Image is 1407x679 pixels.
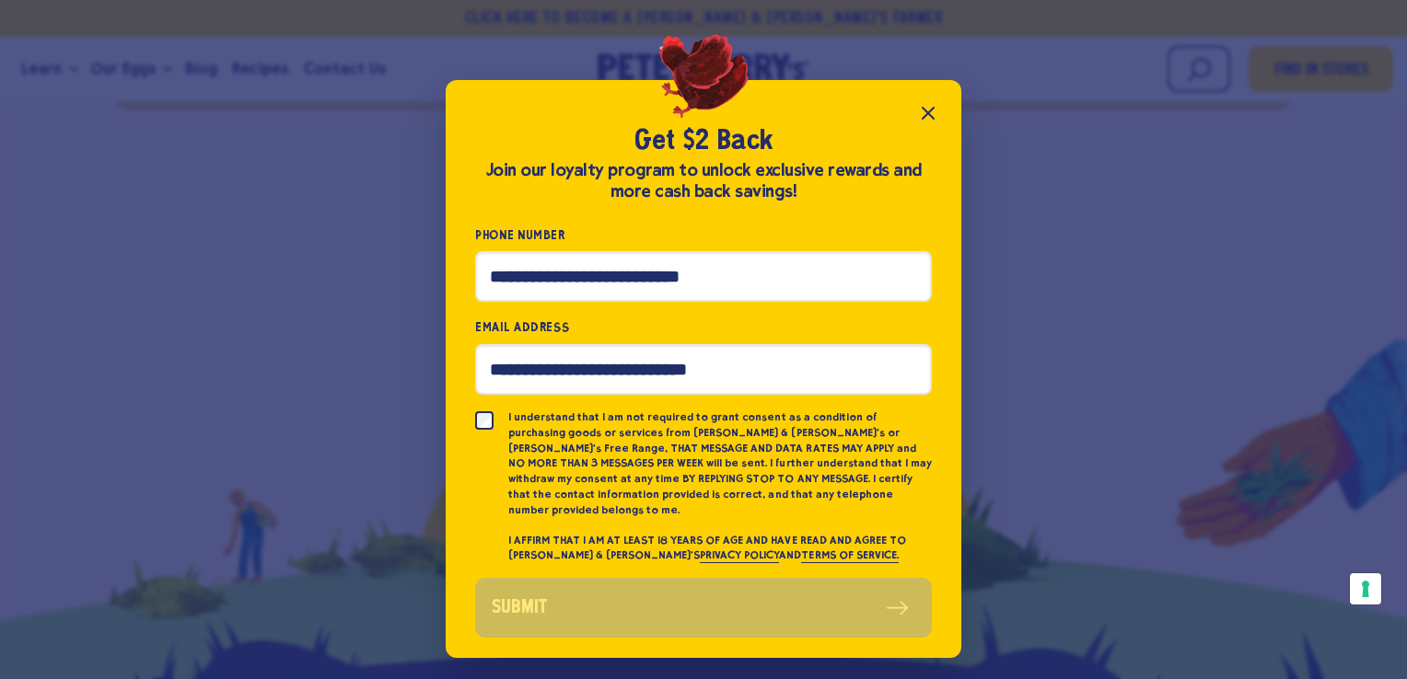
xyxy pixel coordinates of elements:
[801,548,898,563] a: TERMS OF SERVICE.
[475,224,932,246] label: Phone Number
[475,124,932,159] h2: Get $2 Back
[508,409,932,518] p: I understand that I am not required to grant consent as a condition of purchasing goods or servic...
[1350,573,1381,604] button: Your consent preferences for tracking technologies
[508,533,932,564] p: I AFFIRM THAT I AM AT LEAST 18 YEARS OF AGE AND HAVE READ AND AGREE TO [PERSON_NAME] & [PERSON_NA...
[475,578,932,638] button: Submit
[475,316,932,338] label: Email Address
[700,548,779,563] a: PRIVACY POLICY
[910,95,947,132] button: Close popup
[475,411,494,430] input: I understand that I am not required to grant consent as a condition of purchasing goods or servic...
[475,160,932,202] div: Join our loyalty program to unlock exclusive rewards and more cash back savings!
